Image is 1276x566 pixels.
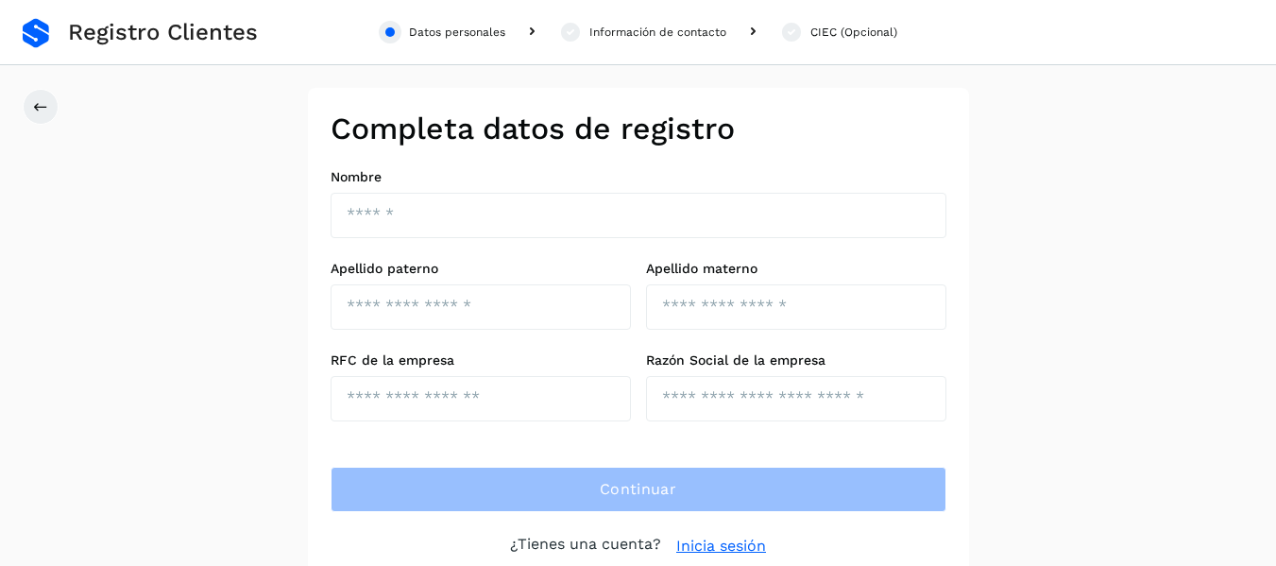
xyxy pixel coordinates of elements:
p: ¿Tienes una cuenta? [510,535,661,557]
button: Continuar [331,467,946,512]
span: Registro Clientes [68,19,258,46]
label: Apellido materno [646,261,946,277]
div: Información de contacto [589,24,726,41]
div: Datos personales [409,24,505,41]
h2: Completa datos de registro [331,111,946,146]
span: Continuar [600,479,676,500]
a: Inicia sesión [676,535,766,557]
div: CIEC (Opcional) [810,24,897,41]
label: Razón Social de la empresa [646,352,946,369]
label: Apellido paterno [331,261,631,277]
label: RFC de la empresa [331,352,631,369]
label: Nombre [331,169,946,185]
